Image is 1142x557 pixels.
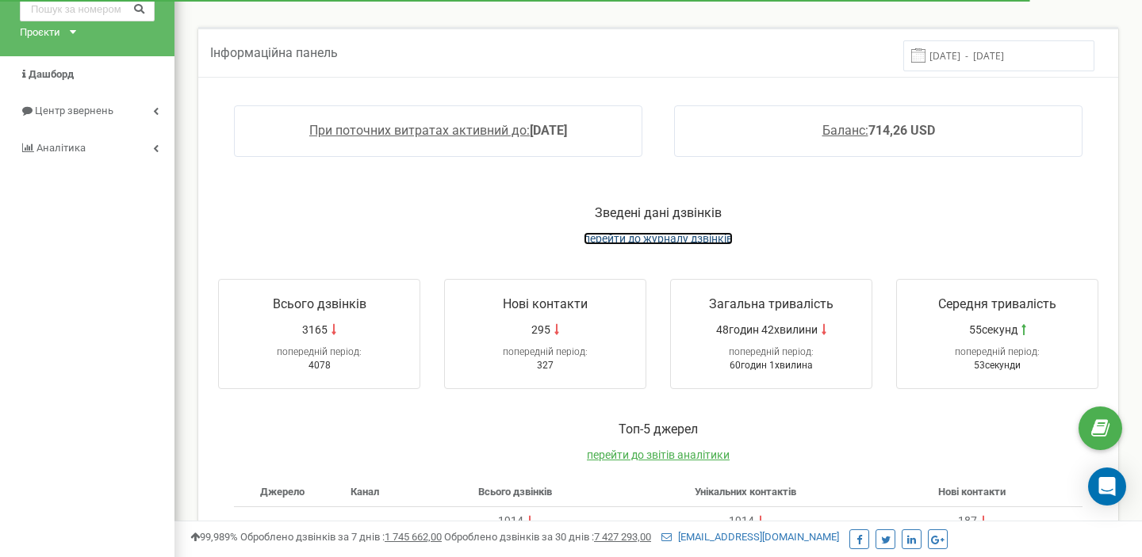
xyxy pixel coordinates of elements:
[29,68,74,80] span: Дашборд
[498,513,523,529] div: 1914
[210,45,338,60] span: Інформаційна панель
[36,142,86,154] span: Аналiтика
[1088,467,1126,505] div: Open Intercom Messenger
[531,322,550,338] span: 295
[709,296,834,311] span: Загальна тривалість
[716,322,818,338] span: 48годин 42хвилини
[695,486,796,498] span: Унікальних контактів
[240,531,442,543] span: Оброблено дзвінків за 7 днів :
[822,123,868,138] span: Баланс:
[302,322,328,338] span: 3165
[958,513,977,529] div: 187
[273,296,366,311] span: Всього дзвінків
[351,486,379,498] span: Канал
[584,232,733,245] a: перейти до журналу дзвінків
[974,360,1021,371] span: 53секунди
[277,346,362,357] span: попередній період:
[503,346,588,357] span: попередній період:
[309,123,567,138] a: При поточних витратах активний до:[DATE]
[955,346,1040,357] span: попередній період:
[969,322,1017,338] span: 55секунд
[385,531,442,543] u: 1 745 662,00
[595,205,722,220] span: Зведені дані дзвінків
[587,448,730,461] a: перейти до звітів аналітики
[661,531,839,543] a: [EMAIL_ADDRESS][DOMAIN_NAME]
[444,531,651,543] span: Оброблено дзвінків за 30 днів :
[308,360,331,371] span: 4078
[20,25,60,40] div: Проєкти
[35,105,113,116] span: Центр звернень
[309,123,530,138] span: При поточних витратах активний до:
[730,360,813,371] span: 60годин 1хвилина
[729,513,754,529] div: 1914
[190,531,238,543] span: 99,989%
[938,486,1006,498] span: Нові контакти
[503,296,588,311] span: Нові контакти
[594,531,651,543] u: 7 427 293,00
[822,123,935,138] a: Баланс:714,26 USD
[260,486,305,498] span: Джерело
[619,422,698,437] span: Toп-5 джерел
[938,296,1056,311] span: Середня тривалість
[537,360,554,371] span: 327
[478,486,552,498] span: Всього дзвінків
[729,346,814,357] span: попередній період:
